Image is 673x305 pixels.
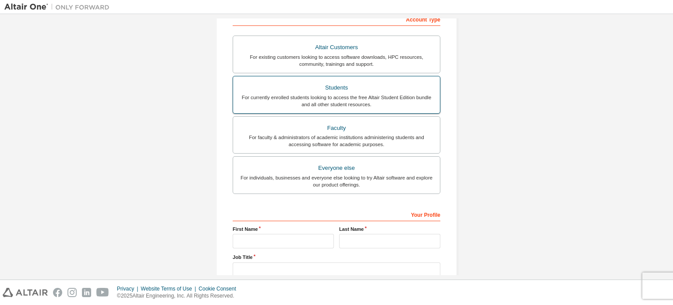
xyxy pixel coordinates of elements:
div: Altair Customers [238,41,435,54]
img: instagram.svg [67,288,77,297]
div: Faculty [238,122,435,134]
div: Cookie Consent [198,285,241,292]
div: Students [238,82,435,94]
label: Last Name [339,226,440,233]
label: First Name [233,226,334,233]
div: Website Terms of Use [141,285,198,292]
img: linkedin.svg [82,288,91,297]
img: altair_logo.svg [3,288,48,297]
div: Account Type [233,12,440,26]
div: For currently enrolled students looking to access the free Altair Student Edition bundle and all ... [238,94,435,108]
div: For existing customers looking to access software downloads, HPC resources, community, trainings ... [238,54,435,68]
img: youtube.svg [96,288,109,297]
p: © 2025 Altair Engineering, Inc. All Rights Reserved. [117,292,241,300]
div: For faculty & administrators of academic institutions administering students and accessing softwa... [238,134,435,148]
img: facebook.svg [53,288,62,297]
img: Altair One [4,3,114,11]
div: Everyone else [238,162,435,174]
div: Your Profile [233,207,440,221]
div: For individuals, businesses and everyone else looking to try Altair software and explore our prod... [238,174,435,188]
div: Privacy [117,285,141,292]
label: Job Title [233,254,440,261]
